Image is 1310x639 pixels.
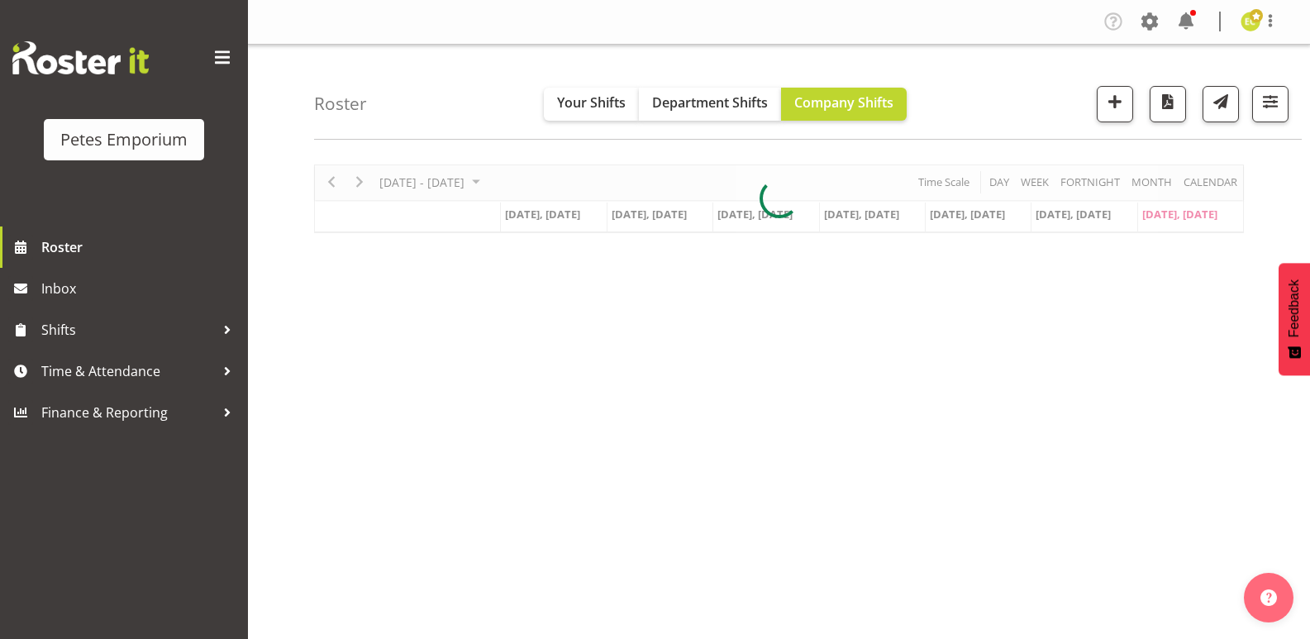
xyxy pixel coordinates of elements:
span: Your Shifts [557,93,626,112]
button: Feedback - Show survey [1279,263,1310,375]
button: Filter Shifts [1252,86,1289,122]
img: Rosterit website logo [12,41,149,74]
button: Send a list of all shifts for the selected filtered period to all rostered employees. [1203,86,1239,122]
span: Shifts [41,317,215,342]
h4: Roster [314,94,367,113]
button: Add a new shift [1097,86,1133,122]
span: Roster [41,235,240,260]
span: Feedback [1287,279,1302,337]
button: Download a PDF of the roster according to the set date range. [1150,86,1186,122]
span: Inbox [41,276,240,301]
span: Department Shifts [652,93,768,112]
span: Finance & Reporting [41,400,215,425]
img: emma-croft7499.jpg [1241,12,1260,31]
span: Time & Attendance [41,359,215,384]
img: help-xxl-2.png [1260,589,1277,606]
button: Your Shifts [544,88,639,121]
div: Petes Emporium [60,127,188,152]
span: Company Shifts [794,93,893,112]
button: Department Shifts [639,88,781,121]
button: Company Shifts [781,88,907,121]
